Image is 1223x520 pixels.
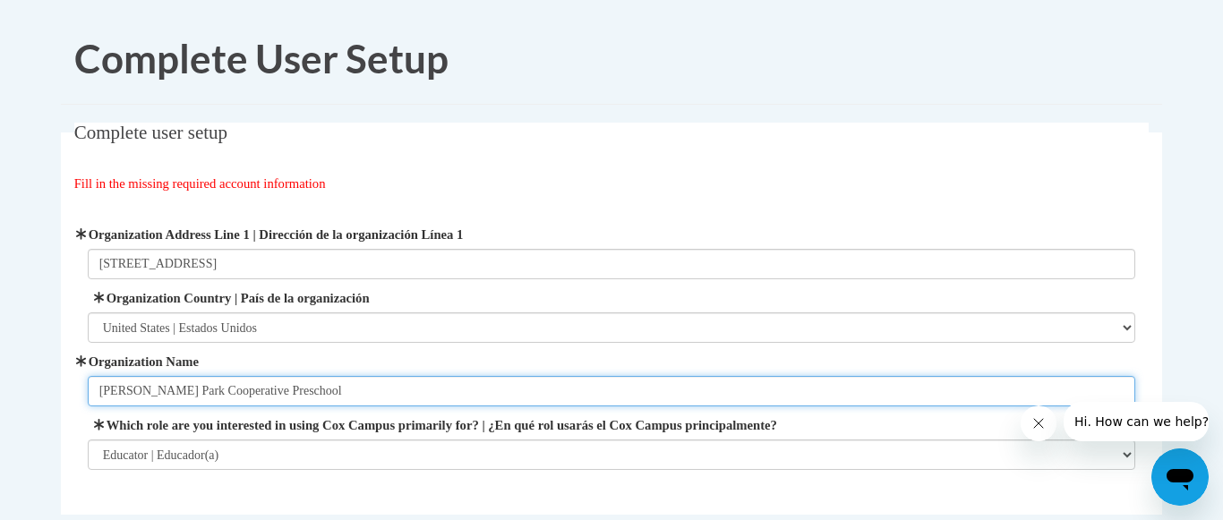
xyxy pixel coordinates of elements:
span: Fill in the missing required account information [74,176,326,191]
span: Complete User Setup [74,35,449,81]
iframe: Message from company [1064,402,1209,441]
label: Organization Name [88,352,1136,371]
label: Organization Country | País de la organización [88,288,1136,308]
span: Complete user setup [74,122,227,143]
iframe: Button to launch messaging window [1151,448,1209,506]
label: Organization Address Line 1 | Dirección de la organización Línea 1 [88,225,1136,244]
input: Metadata input [88,376,1136,406]
iframe: Close message [1021,405,1056,441]
input: Metadata input [88,249,1136,279]
label: Which role are you interested in using Cox Campus primarily for? | ¿En qué rol usarás el Cox Camp... [88,415,1136,435]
